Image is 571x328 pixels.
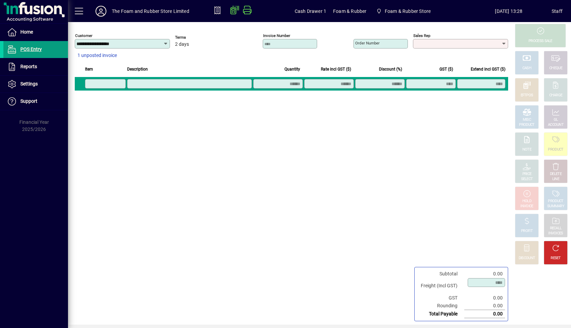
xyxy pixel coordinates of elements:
[417,294,464,302] td: GST
[522,199,531,204] div: HOLD
[523,117,531,122] div: MISC
[417,270,464,278] td: Subtotal
[333,6,366,17] span: Foam & Rubber
[549,66,562,71] div: CHEQUE
[548,147,563,152] div: PRODUCT
[550,226,562,231] div: RECALL
[175,35,216,40] span: Terms
[417,278,464,294] td: Freight (Incl GST)
[413,33,430,38] mat-label: Sales rep
[520,204,533,209] div: INVOICE
[385,6,431,17] span: Foam & Rubber Store
[20,64,37,69] span: Reports
[464,302,505,310] td: 0.00
[75,33,92,38] mat-label: Customer
[263,33,290,38] mat-label: Invoice number
[550,172,561,177] div: DELETE
[127,65,148,73] span: Description
[522,147,531,152] div: NOTE
[373,5,433,17] span: Foam & Rubber Store
[417,302,464,310] td: Rounding
[379,65,402,73] span: Discount (%)
[554,117,558,122] div: GL
[464,310,505,318] td: 0.00
[519,122,534,128] div: PRODUCT
[548,231,563,236] div: INVOICES
[547,204,564,209] div: SUMMARY
[522,172,532,177] div: PRICE
[522,66,531,71] div: CASH
[548,122,564,128] div: ACCOUNT
[20,29,33,35] span: Home
[552,177,559,182] div: LINE
[355,41,380,45] mat-label: Order number
[3,76,68,93] a: Settings
[112,6,189,17] div: The Foam and Rubber Store Limited
[3,24,68,41] a: Home
[519,256,535,261] div: DISCOUNT
[439,65,453,73] span: GST ($)
[295,6,326,17] span: Cash Drawer 1
[552,6,563,17] div: Staff
[321,65,351,73] span: Rate incl GST ($)
[549,93,563,98] div: CHARGE
[3,93,68,110] a: Support
[464,270,505,278] td: 0.00
[284,65,300,73] span: Quantity
[471,65,505,73] span: Extend incl GST ($)
[551,256,561,261] div: RESET
[521,177,533,182] div: SELECT
[20,46,42,52] span: POS Entry
[75,50,120,62] button: 1 unposted invoice
[417,310,464,318] td: Total Payable
[466,6,552,17] span: [DATE] 13:28
[20,81,38,86] span: Settings
[175,42,189,47] span: 2 days
[3,58,68,75] a: Reports
[521,93,533,98] div: EFTPOS
[548,199,563,204] div: PRODUCT
[85,65,93,73] span: Item
[521,229,533,234] div: PROFIT
[90,5,112,17] button: Profile
[20,98,37,104] span: Support
[529,39,552,44] div: PROCESS SALE
[464,294,505,302] td: 0.00
[77,52,117,59] span: 1 unposted invoice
